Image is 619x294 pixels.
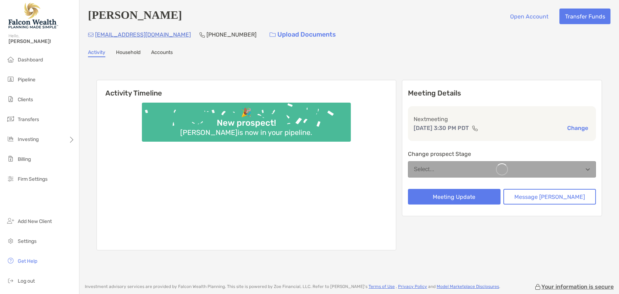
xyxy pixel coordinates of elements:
img: clients icon [6,95,15,103]
img: logout icon [6,276,15,285]
p: Next meeting [414,115,591,124]
p: [PHONE_NUMBER] [206,30,256,39]
img: transfers icon [6,115,15,123]
button: Message [PERSON_NAME] [503,189,596,205]
a: Accounts [151,49,173,57]
h4: [PERSON_NAME] [88,9,182,24]
a: Terms of Use [369,284,395,289]
a: Privacy Policy [398,284,427,289]
img: Confetti [142,103,351,136]
span: Firm Settings [18,176,48,182]
p: [DATE] 3:30 PM PDT [414,124,469,132]
span: Get Help [18,258,37,264]
button: Meeting Update [408,189,501,205]
img: billing icon [6,154,15,163]
div: 🎉 [238,108,254,118]
span: Clients [18,97,33,103]
button: Change [565,124,590,132]
div: New prospect! [214,118,279,128]
p: Investment advisory services are provided by Falcon Wealth Planning . This site is powered by Zoe... [85,284,500,289]
span: Log out [18,278,35,284]
p: Meeting Details [408,89,596,98]
img: add_new_client icon [6,217,15,225]
img: get-help icon [6,256,15,265]
div: [PERSON_NAME] is now in your pipeline. [177,128,315,137]
img: Phone Icon [199,32,205,38]
img: button icon [270,32,276,37]
span: Pipeline [18,77,35,83]
p: Your information is secure [541,283,614,290]
img: investing icon [6,135,15,143]
span: Add New Client [18,218,52,224]
img: dashboard icon [6,55,15,64]
a: Activity [88,49,105,57]
span: Settings [18,238,37,244]
p: Change prospect Stage [408,149,596,158]
p: [EMAIL_ADDRESS][DOMAIN_NAME] [95,30,191,39]
img: pipeline icon [6,75,15,83]
a: Model Marketplace Disclosures [437,284,499,289]
a: Household [116,49,140,57]
img: communication type [472,125,478,131]
img: Falcon Wealth Planning Logo [9,3,58,28]
img: settings icon [6,236,15,245]
span: [PERSON_NAME]! [9,38,75,44]
span: Transfers [18,116,39,123]
button: Transfer Funds [559,9,610,24]
img: firm-settings icon [6,174,15,183]
span: Billing [18,156,31,162]
button: Open Account [504,9,554,24]
h6: Activity Timeline [97,80,396,97]
span: Investing [18,136,39,142]
span: Dashboard [18,57,43,63]
a: Upload Documents [265,27,341,42]
img: Email Icon [88,33,94,37]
